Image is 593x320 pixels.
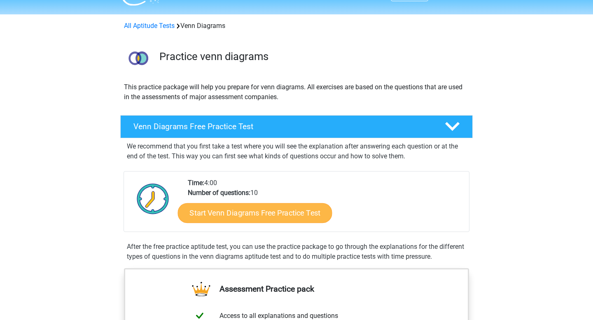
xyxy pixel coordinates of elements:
div: Venn Diagrams [121,21,472,31]
div: 4:00 10 [182,178,469,232]
b: Number of questions: [188,189,250,197]
p: This practice package will help you prepare for venn diagrams. All exercises are based on the que... [124,82,469,102]
h3: Practice venn diagrams [159,50,466,63]
a: Venn Diagrams Free Practice Test [117,115,476,138]
img: Clock [132,178,174,219]
div: After the free practice aptitude test, you can use the practice package to go through the explana... [124,242,469,262]
p: We recommend that you first take a test where you will see the explanation after answering each q... [127,141,466,161]
a: All Aptitude Tests [124,22,175,30]
b: Time: [188,179,204,187]
img: venn diagrams [121,41,156,76]
a: Start Venn Diagrams Free Practice Test [178,203,332,223]
h4: Venn Diagrams Free Practice Test [133,122,432,131]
